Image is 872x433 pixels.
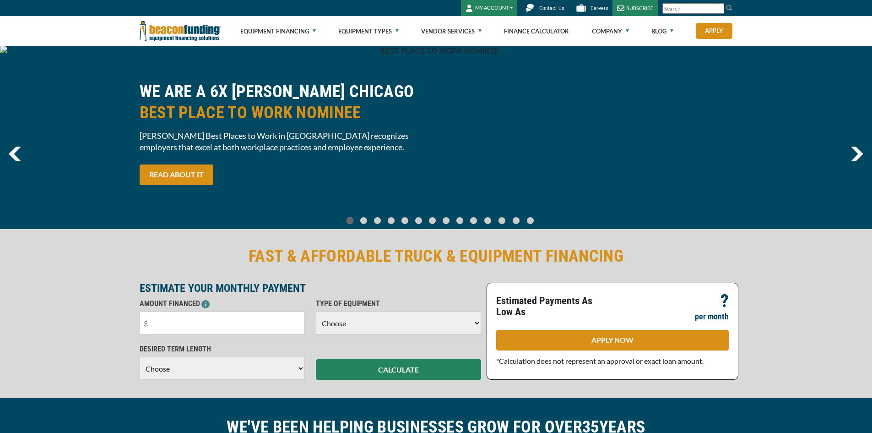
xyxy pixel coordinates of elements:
p: ? [720,296,729,307]
p: ESTIMATE YOUR MONTHLY PAYMENT [140,283,481,294]
a: Go To Slide 7 [441,217,452,225]
a: Go To Slide 8 [455,217,466,225]
p: AMOUNT FINANCED [140,298,305,309]
a: READ ABOUT IT [140,164,213,185]
a: Go To Slide 3 [386,217,397,225]
img: Search [726,4,733,11]
p: DESIRED TERM LENGTH [140,344,305,355]
a: Go To Slide 12 [510,217,522,225]
a: Go To Slide 1 [358,217,369,225]
a: Finance Calculator [504,16,569,46]
a: APPLY NOW [496,330,729,351]
a: Go To Slide 9 [468,217,479,225]
a: Apply [696,23,732,39]
span: Careers [590,5,608,11]
input: Search [662,3,724,14]
img: Right Navigator [850,147,863,161]
img: Beacon Funding Corporation logo [140,16,221,46]
a: Go To Slide 6 [427,217,438,225]
span: Contact Us [539,5,564,11]
p: Estimated Payments As Low As [496,296,607,318]
a: Company [592,16,629,46]
a: Go To Slide 10 [482,217,493,225]
p: TYPE OF EQUIPMENT [316,298,481,309]
a: Blog [651,16,673,46]
h2: FAST & AFFORDABLE TRUCK & EQUIPMENT FINANCING [140,246,733,267]
h2: WE ARE A 6X [PERSON_NAME] CHICAGO [140,81,431,123]
a: Equipment Types [338,16,399,46]
a: previous [9,147,21,161]
img: Left Navigator [9,147,21,161]
a: Go To Slide 13 [525,217,536,225]
a: Go To Slide 5 [413,217,424,225]
span: *Calculation does not represent an approval or exact loan amount. [496,356,704,365]
span: [PERSON_NAME] Best Places to Work in [GEOGRAPHIC_DATA] recognizes employers that excel at both wo... [140,130,431,153]
input: $ [140,312,305,334]
a: Equipment Financing [240,16,316,46]
a: Go To Slide 11 [496,217,508,225]
button: CALCULATE [316,359,481,380]
p: per month [695,311,729,322]
span: BEST PLACE TO WORK NOMINEE [140,102,431,123]
a: Go To Slide 0 [345,217,356,225]
a: next [850,147,863,161]
a: Go To Slide 4 [400,217,411,225]
a: Clear search text [715,5,722,12]
a: Vendor Services [421,16,482,46]
a: Go To Slide 2 [372,217,383,225]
